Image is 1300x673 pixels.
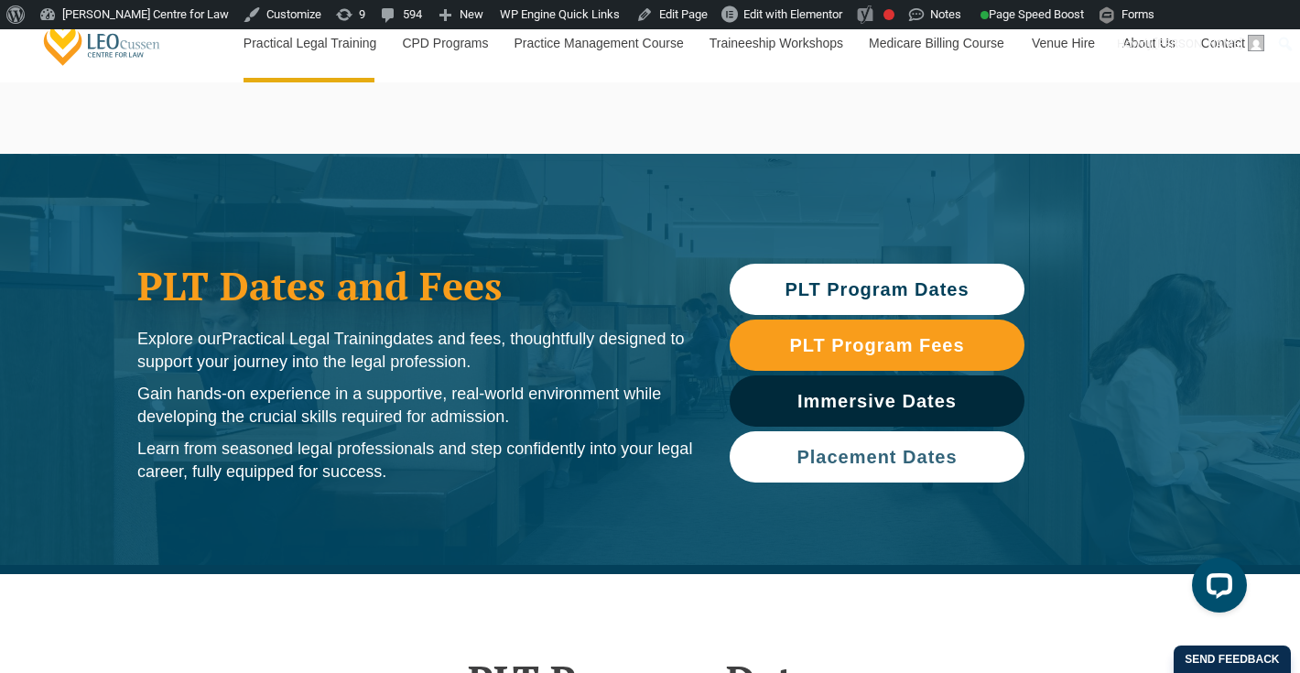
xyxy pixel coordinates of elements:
a: About Us [1109,4,1187,82]
span: PLT Program Fees [789,336,964,354]
h1: PLT Dates and Fees [137,263,693,309]
span: PLT Program Dates [785,280,969,299]
a: CPD Programs [388,4,500,82]
div: Focus keyphrase not set [883,9,894,20]
a: Traineeship Workshops [696,4,855,82]
span: Edit with Elementor [743,7,842,21]
span: Practical Legal Training [222,330,393,348]
a: Medicare Billing Course [855,4,1018,82]
span: [PERSON_NAME] [1154,37,1242,50]
p: Explore our dates and fees, thoughtfully designed to support your journey into the legal profession. [137,328,693,374]
span: Placement Dates [796,448,957,466]
a: [PERSON_NAME] Centre for Law [41,15,163,67]
a: Practice Management Course [501,4,696,82]
a: PLT Program Dates [730,264,1024,315]
a: Venue Hire [1018,4,1109,82]
a: Practical Legal Training [230,4,389,82]
a: Placement Dates [730,431,1024,483]
p: Learn from seasoned legal professionals and step confidently into your legal career, fully equipp... [137,438,693,483]
a: Immersive Dates [730,375,1024,427]
span: Immersive Dates [797,392,957,410]
a: PLT Program Fees [730,320,1024,371]
a: Howdy, [1110,29,1272,59]
iframe: LiveChat chat widget [1177,550,1254,627]
p: Gain hands-on experience in a supportive, real-world environment while developing the crucial ski... [137,383,693,429]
